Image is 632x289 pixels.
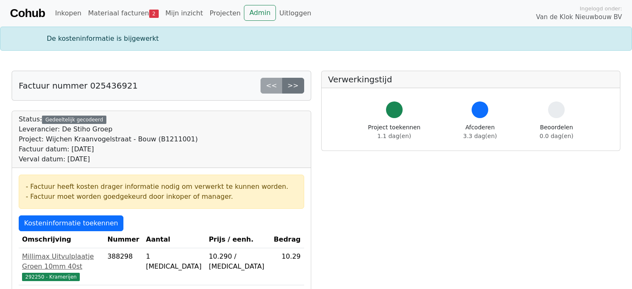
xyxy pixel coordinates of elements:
[26,192,297,202] div: - Factuur moet worden goedgekeurd door inkoper of manager.
[328,74,614,84] h5: Verwerkingstijd
[244,5,276,21] a: Admin
[536,12,622,22] span: Van de Klok Nieuwbouw BV
[209,252,267,272] div: 10.290 / [MEDICAL_DATA]
[463,133,497,139] span: 3.3 dag(en)
[271,248,304,285] td: 10.29
[540,123,573,141] div: Beoordelen
[19,134,198,144] div: Project: Wijchen Kraanvogelstraat - Bouw (B1211001)
[143,231,205,248] th: Aantal
[146,252,202,272] div: 1 [MEDICAL_DATA]
[22,252,101,272] div: Millimax Uitvulplaatje Groen 10mm 40st
[19,81,138,91] h5: Factuur nummer 025436921
[42,116,106,124] div: Gedeeltelijk gecodeerd
[276,5,315,22] a: Uitloggen
[540,133,573,139] span: 0.0 dag(en)
[19,144,198,154] div: Factuur datum: [DATE]
[104,231,143,248] th: Nummer
[368,123,421,141] div: Project toekennen
[205,231,270,248] th: Prijs / eenh.
[42,34,590,44] div: De kosteninformatie is bijgewerkt
[104,248,143,285] td: 388298
[19,215,123,231] a: Kosteninformatie toekennen
[162,5,207,22] a: Mijn inzicht
[85,5,162,22] a: Materiaal facturen2
[19,154,198,164] div: Verval datum: [DATE]
[10,3,45,23] a: Cohub
[377,133,411,139] span: 1.1 dag(en)
[463,123,497,141] div: Afcoderen
[19,124,198,134] div: Leverancier: De Stiho Groep
[206,5,244,22] a: Projecten
[271,231,304,248] th: Bedrag
[282,78,304,94] a: >>
[52,5,84,22] a: Inkopen
[22,273,80,281] span: 292250 - Kramerijen
[22,252,101,282] a: Millimax Uitvulplaatje Groen 10mm 40st292250 - Kramerijen
[19,231,104,248] th: Omschrijving
[19,114,198,164] div: Status:
[580,5,622,12] span: Ingelogd onder:
[149,10,159,18] span: 2
[26,182,297,192] div: - Factuur heeft kosten drager informatie nodig om verwerkt te kunnen worden.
